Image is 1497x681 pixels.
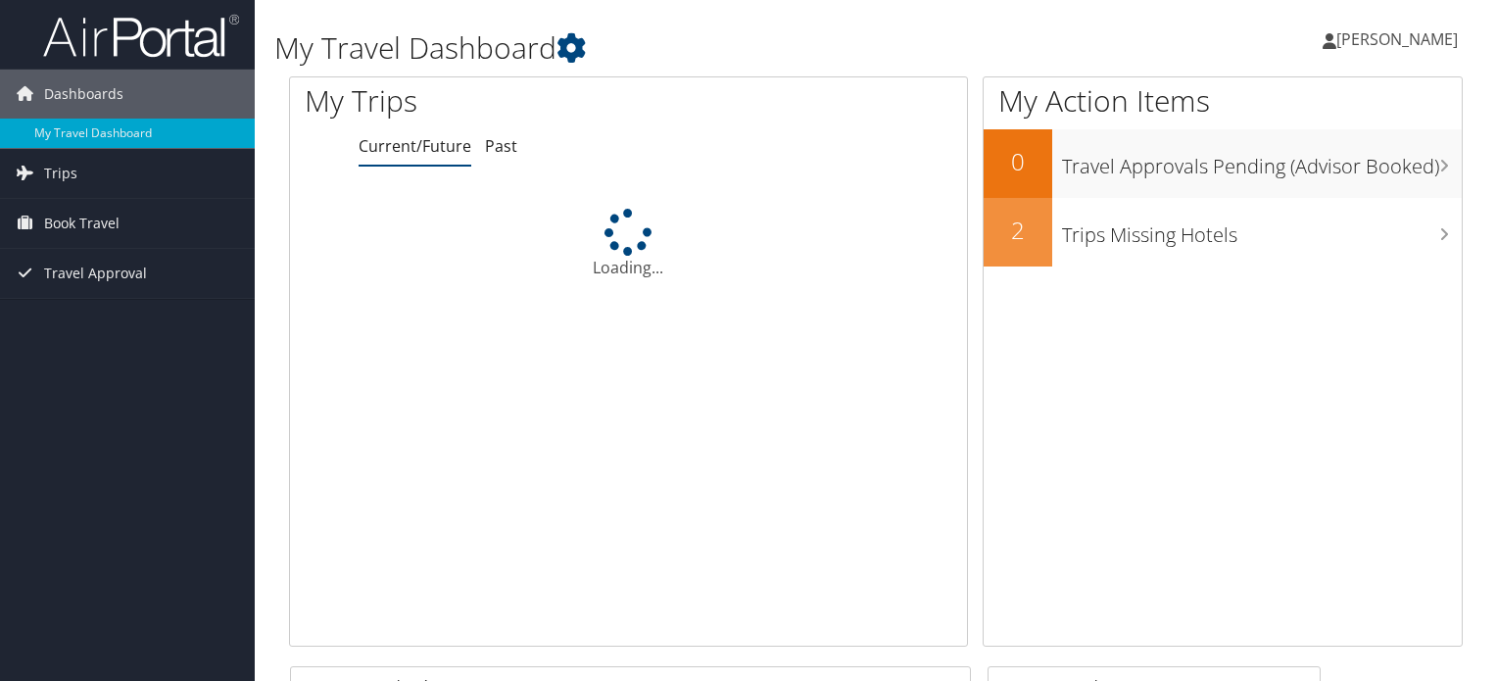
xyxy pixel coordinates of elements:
[984,198,1462,267] a: 2Trips Missing Hotels
[290,209,967,279] div: Loading...
[305,80,670,122] h1: My Trips
[1323,10,1477,69] a: [PERSON_NAME]
[44,149,77,198] span: Trips
[44,249,147,298] span: Travel Approval
[984,80,1462,122] h1: My Action Items
[359,135,471,157] a: Current/Future
[1062,143,1462,180] h3: Travel Approvals Pending (Advisor Booked)
[1062,212,1462,249] h3: Trips Missing Hotels
[984,145,1052,178] h2: 0
[44,199,120,248] span: Book Travel
[485,135,517,157] a: Past
[274,27,1077,69] h1: My Travel Dashboard
[43,13,239,59] img: airportal-logo.png
[44,70,123,119] span: Dashboards
[984,129,1462,198] a: 0Travel Approvals Pending (Advisor Booked)
[1336,28,1458,50] span: [PERSON_NAME]
[984,214,1052,247] h2: 2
